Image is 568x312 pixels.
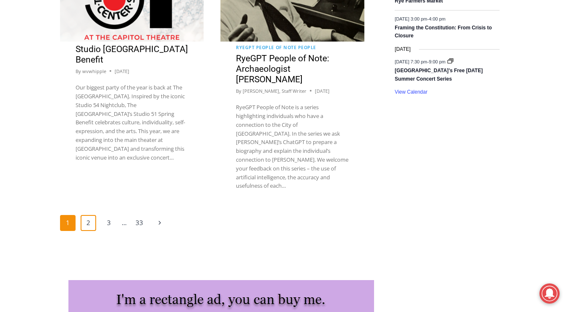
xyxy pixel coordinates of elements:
span: 4:00 pm [429,16,445,21]
span: 1 [60,215,76,231]
a: RyeGPT People of Note [236,45,296,50]
a: Intern @ [DOMAIN_NAME] [202,81,407,105]
time: [DATE] [395,45,411,53]
span: By [76,68,81,75]
span: Intern @ [DOMAIN_NAME] [220,84,389,102]
a: [PERSON_NAME], Staff Writer [243,88,306,94]
a: 3 [101,215,117,231]
div: "clearly one of the favorites in the [GEOGRAPHIC_DATA] neighborhood" [86,52,119,100]
span: 9:00 pm [429,59,445,64]
time: [DATE] [315,87,330,95]
span: By [236,87,241,95]
time: - [395,59,447,64]
span: … [122,216,127,230]
a: [GEOGRAPHIC_DATA]’s Free [DATE] Summer Concert Series [395,68,483,82]
time: - [395,16,445,21]
span: [DATE] 3:00 pm [395,16,427,21]
a: Framing the Constitution: From Crisis to Closure [395,25,492,39]
a: wvwhipple [82,68,106,74]
span: [DATE] 7:30 pm [395,59,427,64]
div: "The first chef I interviewed talked about coming to [GEOGRAPHIC_DATA] from [GEOGRAPHIC_DATA] in ... [212,0,397,81]
a: Studio [GEOGRAPHIC_DATA] Benefit [76,44,188,65]
a: RyeGPT People of Note: Archaeologist [PERSON_NAME] [236,53,329,84]
p: Our biggest party of the year is back at The [GEOGRAPHIC_DATA]. Inspired by the iconic Studio 54 ... [76,83,188,162]
a: 2 [81,215,97,231]
a: Open Tues. - Sun. [PHONE_NUMBER] [0,84,84,105]
a: People [298,45,316,50]
p: RyeGPT People of Note is a series highlighting individuals who have a connection to the City of [... [236,103,349,190]
a: 33 [131,215,147,231]
nav: Page navigation [60,215,364,231]
time: [DATE] [115,68,129,75]
a: View Calendar [395,89,427,95]
span: Open Tues. - Sun. [PHONE_NUMBER] [3,87,82,118]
